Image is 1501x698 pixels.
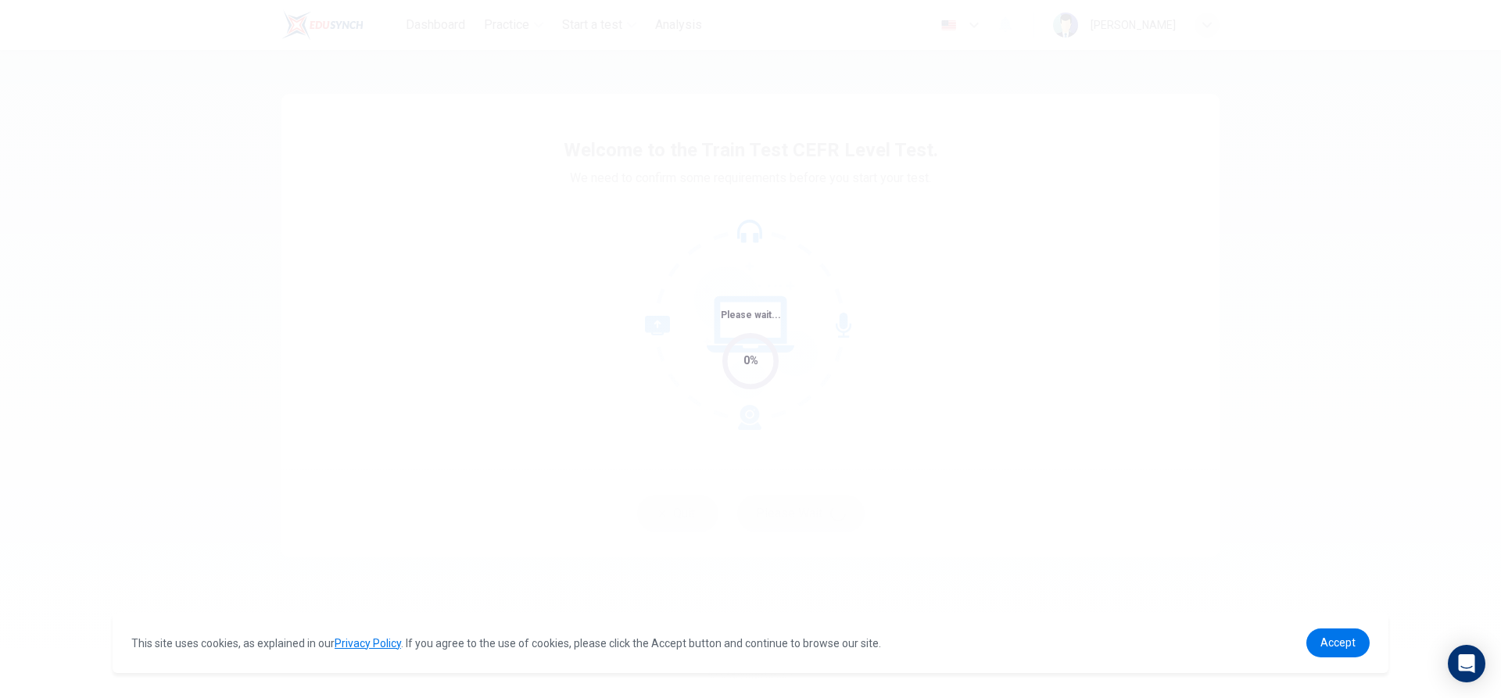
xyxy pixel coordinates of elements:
[1448,645,1485,682] div: Open Intercom Messenger
[1306,628,1370,657] a: dismiss cookie message
[131,637,881,650] span: This site uses cookies, as explained in our . If you agree to the use of cookies, please click th...
[113,613,1388,673] div: cookieconsent
[721,310,781,320] span: Please wait...
[1320,636,1356,649] span: Accept
[743,352,758,370] div: 0%
[335,637,401,650] a: Privacy Policy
